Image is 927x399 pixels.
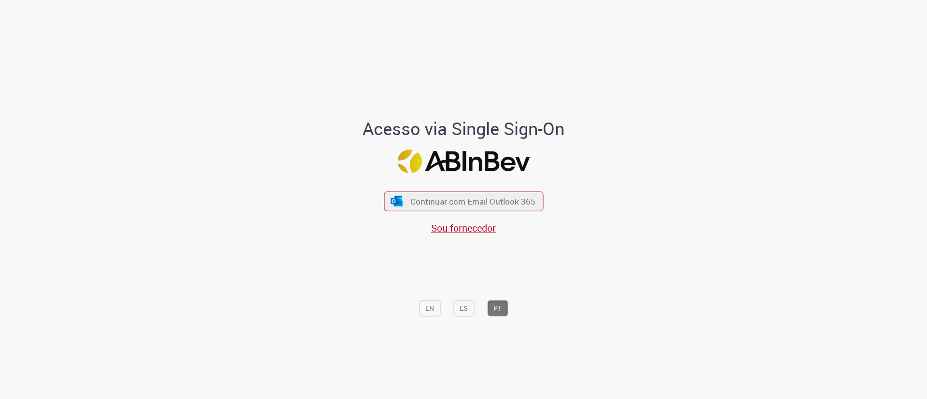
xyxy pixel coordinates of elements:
img: Logo ABInBev [397,150,530,173]
button: ícone Azure/Microsoft 360 Continuar com Email Outlook 365 [384,192,543,211]
span: Continuar com Email Outlook 365 [410,196,535,207]
button: ES [453,300,474,316]
h1: Acesso via Single Sign-On [330,119,598,138]
a: Sou fornecedor [431,221,496,234]
img: ícone Azure/Microsoft 360 [390,196,404,206]
button: PT [487,300,508,316]
button: EN [419,300,440,316]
